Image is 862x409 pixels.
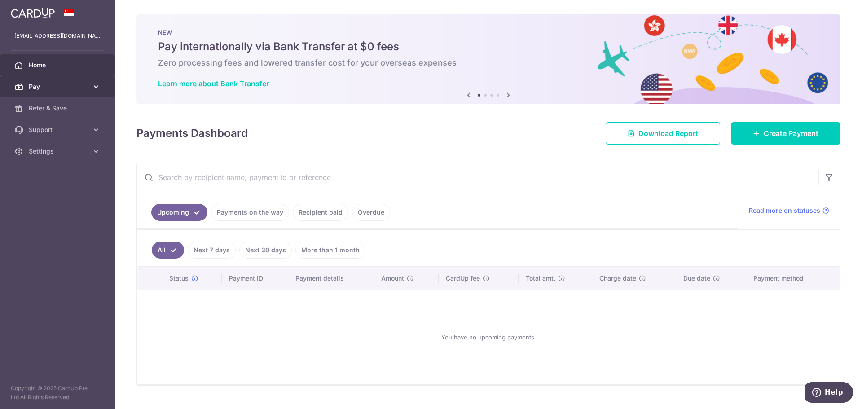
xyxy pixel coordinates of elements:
[222,267,288,290] th: Payment ID
[151,204,207,221] a: Upcoming
[352,204,390,221] a: Overdue
[152,242,184,259] a: All
[239,242,292,259] a: Next 30 days
[211,204,289,221] a: Payments on the way
[20,6,39,14] span: Help
[188,242,236,259] a: Next 7 days
[136,125,248,141] h4: Payments Dashboard
[764,128,818,139] span: Create Payment
[148,298,829,377] div: You have no upcoming payments.
[158,40,819,54] h5: Pay internationally via Bank Transfer at $0 fees
[158,79,269,88] a: Learn more about Bank Transfer
[158,57,819,68] h6: Zero processing fees and lowered transfer cost for your overseas expenses
[526,274,555,283] span: Total amt.
[381,274,404,283] span: Amount
[606,122,720,145] a: Download Report
[295,242,365,259] a: More than 1 month
[746,267,840,290] th: Payment method
[638,128,698,139] span: Download Report
[11,7,55,18] img: CardUp
[137,163,818,192] input: Search by recipient name, payment id or reference
[749,206,829,215] a: Read more on statuses
[29,82,88,91] span: Pay
[29,61,88,70] span: Home
[731,122,840,145] a: Create Payment
[683,274,710,283] span: Due date
[288,267,374,290] th: Payment details
[29,125,88,134] span: Support
[29,147,88,156] span: Settings
[599,274,636,283] span: Charge date
[446,274,480,283] span: CardUp fee
[14,31,101,40] p: [EMAIL_ADDRESS][DOMAIN_NAME]
[293,204,348,221] a: Recipient paid
[169,274,189,283] span: Status
[805,382,853,405] iframe: Opens a widget where you can find more information
[29,104,88,113] span: Refer & Save
[158,29,819,36] p: NEW
[136,14,840,104] img: Bank transfer banner
[749,206,820,215] span: Read more on statuses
